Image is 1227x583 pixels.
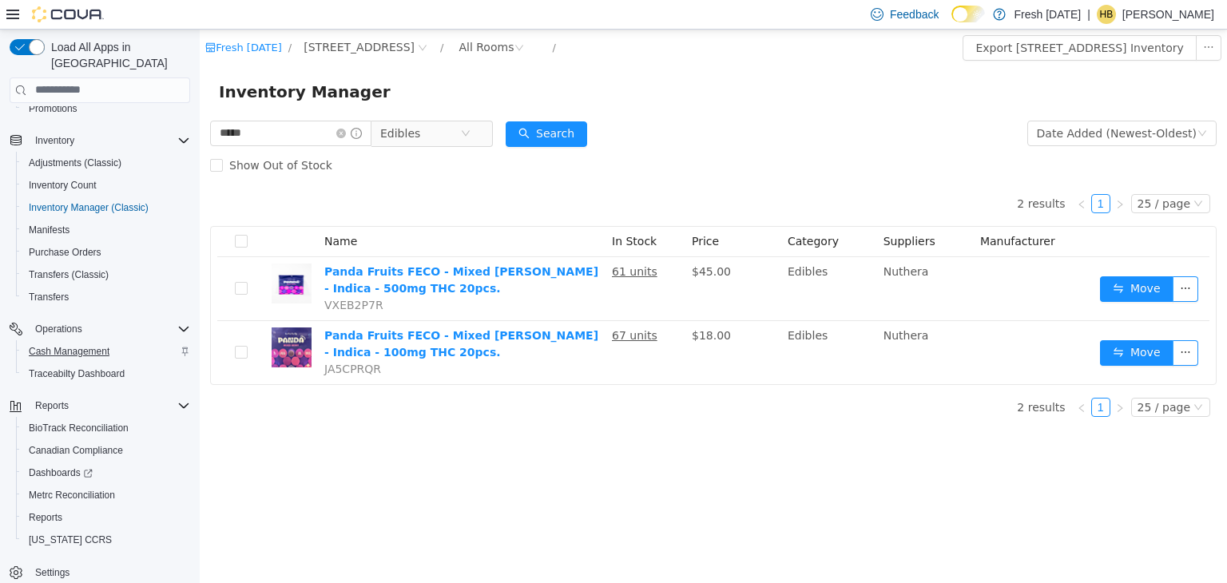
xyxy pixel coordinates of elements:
li: 1 [891,165,911,184]
button: Inventory [3,129,197,152]
a: Dashboards [16,462,197,484]
a: Settings [29,563,76,582]
span: Manufacturer [780,205,856,218]
button: Reports [16,506,197,529]
span: Metrc Reconciliation [22,486,190,505]
button: Traceabilty Dashboard [16,363,197,385]
div: Harley Bialczyk [1097,5,1116,24]
span: Settings [29,562,190,582]
span: Edibles [181,92,220,116]
span: Transfers [22,288,190,307]
button: Export [STREET_ADDRESS] Inventory [763,6,996,31]
i: icon: right [915,374,925,383]
i: icon: close-circle [137,99,146,109]
button: Inventory [29,131,81,150]
button: Promotions [16,97,197,120]
span: $45.00 [492,236,531,248]
span: JA5CPRQR [125,333,181,346]
span: Nuthera [684,236,729,248]
span: Canadian Compliance [29,444,123,457]
span: Traceabilty Dashboard [29,367,125,380]
span: Show Out of Stock [23,129,139,142]
span: Inventory [29,131,190,150]
i: icon: left [877,170,887,180]
button: Cash Management [16,340,197,363]
span: Operations [29,319,190,339]
span: Inventory Manager [19,50,201,75]
span: Manifests [22,220,190,240]
img: Panda Fruits FECO - Mixed Berry - Indica - 100mg THC 20pcs. hero shot [72,298,112,338]
span: Reports [29,396,190,415]
span: Dashboards [29,466,93,479]
a: Cash Management [22,342,116,361]
td: Edibles [582,228,677,291]
span: Purchase Orders [29,246,101,259]
span: Reports [29,511,62,524]
span: BioTrack Reconciliation [22,418,190,438]
span: Washington CCRS [22,530,190,549]
span: Category [588,205,639,218]
button: icon: searchSearch [306,92,387,117]
a: 1 [892,369,910,387]
td: Edibles [582,291,677,355]
i: icon: right [915,170,925,180]
span: Suppliers [684,205,736,218]
li: Next Page [911,165,930,184]
span: Name [125,205,157,218]
p: | [1087,5,1090,24]
a: Transfers [22,288,75,307]
span: Price [492,205,519,218]
span: Inventory Manager (Classic) [29,201,149,214]
span: Inventory Count [29,179,97,192]
button: Reports [29,396,75,415]
a: Manifests [22,220,76,240]
span: Nuthera [684,299,729,312]
span: Reports [22,508,190,527]
img: Cova [32,6,104,22]
span: $18.00 [492,299,531,312]
span: VXEB2P7R [125,269,184,282]
button: Adjustments (Classic) [16,152,197,174]
span: Purchase Orders [22,243,190,262]
span: / [352,12,355,24]
button: Inventory Manager (Classic) [16,196,197,219]
span: Dashboards [22,463,190,482]
button: Metrc Reconciliation [16,484,197,506]
a: 1 [892,165,910,183]
a: Canadian Compliance [22,441,129,460]
span: 1407 Cinnamon Hill Lane [104,9,215,26]
a: Panda Fruits FECO - Mixed [PERSON_NAME] - Indica - 100mg THC 20pcs. [125,299,399,329]
button: [US_STATE] CCRS [16,529,197,551]
span: Reports [35,399,69,412]
span: Settings [35,566,69,579]
i: icon: down [994,169,1003,180]
p: [PERSON_NAME] [1122,5,1214,24]
button: Operations [3,318,197,340]
span: [US_STATE] CCRS [29,533,112,546]
span: Cash Management [29,345,109,358]
div: 25 / page [938,165,991,183]
span: Transfers [29,291,69,303]
button: Inventory Count [16,174,197,196]
a: Adjustments (Classic) [22,153,128,173]
a: Promotions [22,99,84,118]
span: Promotions [29,102,77,115]
button: icon: ellipsis [973,311,999,336]
button: Transfers (Classic) [16,264,197,286]
span: Manifests [29,224,69,236]
li: Previous Page [872,165,891,184]
li: 2 results [817,165,865,184]
li: 2 results [817,368,865,387]
a: Transfers (Classic) [22,265,115,284]
i: icon: info-circle [151,98,162,109]
a: [US_STATE] CCRS [22,530,118,549]
input: Dark Mode [951,6,985,22]
a: icon: shopFresh [DATE] [6,12,82,24]
span: Cash Management [22,342,190,361]
span: / [89,12,92,24]
div: All Rooms [259,6,314,30]
button: Operations [29,319,89,339]
button: icon: swapMove [900,311,974,336]
a: Panda Fruits FECO - Mixed [PERSON_NAME] - Indica - 500mg THC 20pcs. [125,236,399,265]
span: Dark Mode [951,22,952,23]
